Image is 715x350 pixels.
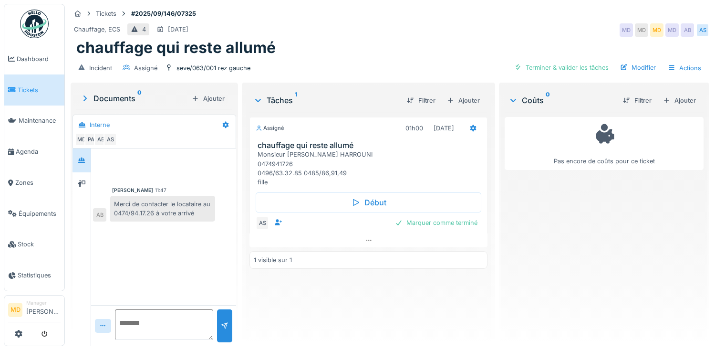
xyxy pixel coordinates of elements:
div: [DATE] [168,25,188,34]
div: Tickets [96,9,116,18]
span: Stock [18,240,61,249]
span: Agenda [16,147,61,156]
div: MD [650,23,663,37]
div: Ajouter [659,94,700,107]
div: AB [681,23,694,37]
div: PA [84,133,98,146]
li: [PERSON_NAME] [26,299,61,320]
div: Actions [663,61,705,75]
div: Filtrer [403,94,439,107]
div: Incident [89,64,112,73]
div: AB [93,208,106,222]
div: Marquer comme terminé [391,216,481,229]
div: Ajouter [188,92,228,105]
span: Équipements [19,209,61,218]
div: seve/063/001 rez gauche [176,64,250,73]
div: Modifier [616,61,660,74]
div: AB [94,133,107,146]
div: 1 visible sur 1 [254,255,292,265]
div: MD [75,133,88,146]
span: Maintenance [19,116,61,125]
div: Assigné [134,64,157,73]
h1: chauffage qui reste allumé [76,39,276,57]
div: Début [256,192,481,212]
div: Interne [90,120,110,129]
div: 4 [142,25,146,34]
div: AS [696,23,709,37]
a: Stock [4,229,64,260]
span: Tickets [18,85,61,95]
div: Merci de contacter le locataire au 0474/94.17.26 à votre arrivé [110,196,215,222]
a: Zones [4,167,64,198]
sup: 0 [546,95,550,106]
div: MD [665,23,679,37]
a: Tickets [4,74,64,106]
div: AS [256,216,269,230]
sup: 1 [295,95,297,106]
a: Dashboard [4,43,64,74]
div: 01h00 [405,124,423,133]
div: Documents [80,93,188,104]
span: Zones [15,178,61,187]
strong: #2025/09/146/07325 [127,9,200,18]
a: Statistiques [4,260,64,291]
a: Maintenance [4,106,64,137]
img: Badge_color-CXgf-gQk.svg [20,10,49,38]
div: Filtrer [619,94,655,107]
sup: 0 [137,93,142,104]
span: Statistiques [18,271,61,280]
div: AS [104,133,117,146]
a: Équipements [4,198,64,229]
div: Terminer & valider les tâches [510,61,612,74]
div: Monsieur [PERSON_NAME] HARROUNI 0474941726 0496/63.32.85 0485/86,91,49 fille [258,150,483,187]
div: 11:47 [155,187,166,194]
li: MD [8,303,22,317]
h3: chauffage qui reste allumé [258,141,483,150]
div: Manager [26,299,61,307]
a: MD Manager[PERSON_NAME] [8,299,61,322]
div: Tâches [253,95,399,106]
div: Ajouter [443,94,484,107]
div: [PERSON_NAME] [112,187,153,194]
div: Assigné [256,124,284,132]
div: Chauffage, ECS [74,25,120,34]
div: Pas encore de coûts pour ce ticket [511,121,697,166]
div: MD [620,23,633,37]
a: Agenda [4,136,64,167]
div: MD [635,23,648,37]
div: Coûts [508,95,615,106]
span: Dashboard [17,54,61,64]
div: [DATE] [434,124,454,133]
